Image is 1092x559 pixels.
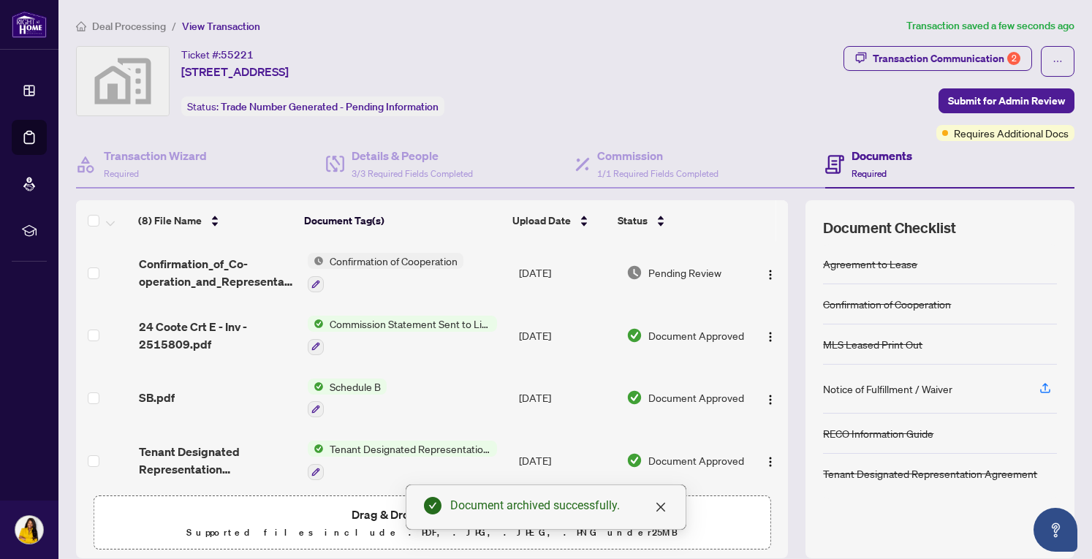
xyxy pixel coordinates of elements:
[352,147,473,164] h4: Details & People
[139,389,175,406] span: SB.pdf
[852,168,887,179] span: Required
[77,47,169,115] img: svg%3e
[139,318,296,353] span: 24 Coote Crt E - Inv - 2515809.pdf
[308,316,497,355] button: Status IconCommission Statement Sent to Listing Brokerage
[324,253,463,269] span: Confirmation of Cooperation
[424,497,441,514] span: check-circle
[939,88,1074,113] button: Submit for Admin Review
[626,327,642,343] img: Document Status
[512,213,571,229] span: Upload Date
[104,147,207,164] h4: Transaction Wizard
[104,168,139,179] span: Required
[324,316,497,332] span: Commission Statement Sent to Listing Brokerage
[765,269,776,281] img: Logo
[352,505,512,524] span: Drag & Drop or
[103,524,761,541] p: Supported files include .PDF, .JPG, .JPEG, .PNG under 25 MB
[823,425,933,441] div: RECO Information Guide
[655,501,667,513] span: close
[324,379,387,395] span: Schedule B
[597,168,718,179] span: 1/1 Required Fields Completed
[12,11,47,38] img: logo
[648,265,721,281] span: Pending Review
[823,296,951,312] div: Confirmation of Cooperation
[1007,52,1020,65] div: 2
[324,441,497,457] span: Tenant Designated Representation Agreement
[513,304,621,367] td: [DATE]
[94,496,770,550] span: Drag & Drop orUpload FormsSupported files include .PDF, .JPG, .JPEG, .PNG under25MB
[308,379,324,395] img: Status Icon
[648,389,744,406] span: Document Approved
[648,452,744,468] span: Document Approved
[181,96,444,116] div: Status:
[181,63,289,80] span: [STREET_ADDRESS]
[759,386,782,409] button: Logo
[873,47,1020,70] div: Transaction Communication
[221,100,439,113] span: Trade Number Generated - Pending Information
[765,394,776,406] img: Logo
[308,253,463,292] button: Status IconConfirmation of Cooperation
[132,200,299,241] th: (8) File Name
[507,200,613,241] th: Upload Date
[76,21,86,31] span: home
[954,125,1069,141] span: Requires Additional Docs
[612,200,740,241] th: Status
[597,147,718,164] h4: Commission
[759,261,782,284] button: Logo
[765,331,776,343] img: Logo
[513,367,621,430] td: [DATE]
[618,213,648,229] span: Status
[823,218,956,238] span: Document Checklist
[823,336,922,352] div: MLS Leased Print Out
[221,48,254,61] span: 55221
[1053,56,1063,66] span: ellipsis
[759,324,782,347] button: Logo
[843,46,1032,71] button: Transaction Communication2
[182,20,260,33] span: View Transaction
[1034,508,1077,552] button: Open asap
[759,449,782,472] button: Logo
[450,497,668,514] div: Document archived successfully.
[308,441,497,480] button: Status IconTenant Designated Representation Agreement
[172,18,176,34] li: /
[648,327,744,343] span: Document Approved
[92,20,166,33] span: Deal Processing
[823,465,1037,482] div: Tenant Designated Representation Agreement
[298,200,506,241] th: Document Tag(s)
[308,379,387,418] button: Status IconSchedule B
[626,389,642,406] img: Document Status
[138,213,202,229] span: (8) File Name
[765,456,776,468] img: Logo
[513,429,621,492] td: [DATE]
[852,147,912,164] h4: Documents
[626,452,642,468] img: Document Status
[823,381,952,397] div: Notice of Fulfillment / Waiver
[352,168,473,179] span: 3/3 Required Fields Completed
[823,256,917,272] div: Agreement to Lease
[139,443,296,478] span: Tenant Designated Representation Agreement.pdf
[948,89,1065,113] span: Submit for Admin Review
[181,46,254,63] div: Ticket #:
[653,499,669,515] a: Close
[513,241,621,304] td: [DATE]
[308,441,324,457] img: Status Icon
[626,265,642,281] img: Document Status
[139,255,296,290] span: Confirmation_of_Co-operation_and_Representation.pdf
[308,316,324,332] img: Status Icon
[15,516,43,544] img: Profile Icon
[308,253,324,269] img: Status Icon
[906,18,1074,34] article: Transaction saved a few seconds ago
